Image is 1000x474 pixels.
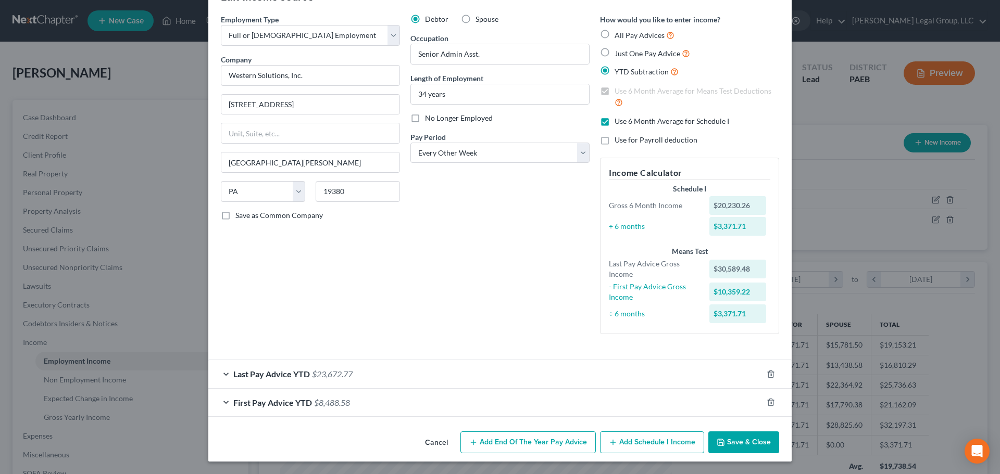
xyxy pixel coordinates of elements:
[221,55,252,64] span: Company
[411,84,589,104] input: ex: 2 years
[709,196,767,215] div: $20,230.26
[709,283,767,301] div: $10,359.22
[312,369,353,379] span: $23,672.77
[410,133,446,142] span: Pay Period
[604,221,704,232] div: ÷ 6 months
[604,309,704,319] div: ÷ 6 months
[417,432,456,453] button: Cancel
[233,398,312,407] span: First Pay Advice YTD
[708,431,779,453] button: Save & Close
[460,431,596,453] button: Add End of the Year Pay Advice
[221,65,400,86] input: Search company by name...
[600,431,704,453] button: Add Schedule I Income
[233,369,310,379] span: Last Pay Advice YTD
[410,73,483,84] label: Length of Employment
[425,15,448,23] span: Debtor
[221,123,399,143] input: Unit, Suite, etc...
[615,117,729,125] span: Use 6 Month Average for Schedule I
[965,439,990,464] div: Open Intercom Messenger
[609,246,770,257] div: Means Test
[709,260,767,278] div: $30,589.48
[411,44,589,64] input: --
[609,184,770,194] div: Schedule I
[615,86,771,95] span: Use 6 Month Average for Means Test Deductions
[604,281,704,302] div: - First Pay Advice Gross Income
[425,113,493,122] span: No Longer Employed
[615,67,669,76] span: YTD Subtraction
[476,15,498,23] span: Spouse
[604,200,704,211] div: Gross 6 Month Income
[221,95,399,114] input: Enter address...
[221,152,399,172] input: Enter city...
[410,33,448,44] label: Occupation
[709,304,767,323] div: $3,371.71
[615,49,680,58] span: Just One Pay Advice
[235,211,323,220] span: Save as Common Company
[314,398,350,407] span: $8,488.58
[609,166,770,180] h5: Income Calculator
[600,14,720,25] label: How would you like to enter income?
[615,31,665,40] span: All Pay Advices
[709,217,767,236] div: $3,371.71
[221,15,279,24] span: Employment Type
[604,259,704,279] div: Last Pay Advice Gross Income
[316,181,400,202] input: Enter zip...
[615,135,697,144] span: Use for Payroll deduction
